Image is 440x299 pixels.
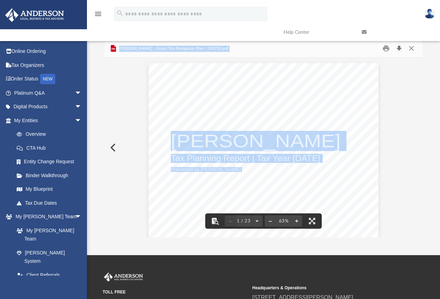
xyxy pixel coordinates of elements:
[116,9,124,17] i: search
[103,273,144,282] img: Anderson Advisors Platinum Portal
[75,210,89,224] span: arrow_drop_down
[5,210,89,224] a: My [PERSON_NAME] Teamarrow_drop_down
[75,113,89,128] span: arrow_drop_down
[10,268,89,282] a: Client Referrals
[75,86,89,100] span: arrow_drop_down
[405,43,418,54] button: Close
[171,167,241,172] span: Presented by [PERSON_NAME]
[265,213,276,229] button: Zoom out
[94,10,102,18] i: menu
[304,213,320,229] button: Enter fullscreen
[94,13,102,18] a: menu
[5,86,92,100] a: Platinum Q&Aarrow_drop_down
[3,8,66,22] img: Anderson Advisors Platinum Portal
[10,168,92,182] a: Binder Walkthrough
[5,113,92,127] a: My Entitiesarrow_drop_down
[236,219,252,223] span: 1 / 23
[5,45,92,58] a: Online Ordering
[10,196,92,210] a: Tax Due Dates
[149,58,378,246] div: Page 1
[171,155,320,163] span: Tax Planning Report | Tax Year [DATE]
[393,43,405,54] button: Download
[171,132,341,150] span: [PERSON_NAME]
[10,127,92,141] a: Overview
[105,58,423,237] div: File preview
[236,213,252,229] button: 1 / 23
[379,43,393,54] button: Print
[10,141,92,155] a: CTA Hub
[5,72,92,86] a: Order StatusNEW
[5,58,92,72] a: Tax Organizers
[40,74,55,84] div: NEW
[105,138,120,157] button: Previous File
[291,213,302,229] button: Zoom in
[10,223,85,246] a: My [PERSON_NAME] Team
[75,100,89,114] span: arrow_drop_down
[252,285,397,291] small: Headquarters & Operations
[105,40,423,238] div: Preview
[278,18,357,46] a: Help Center
[5,100,92,114] a: Digital Productsarrow_drop_down
[10,155,92,169] a: Entity Change Request
[251,213,263,229] button: Next page
[276,219,291,223] div: Current zoom level
[10,182,89,196] a: My Blueprint
[10,246,89,268] a: [PERSON_NAME] System
[424,9,435,19] img: User Pic
[118,46,229,52] span: [PERSON_NAME] - Smart Tax Navigator Plan - [DATE].pdf
[207,213,223,229] button: Toggle findbar
[105,58,423,237] div: Document Viewer
[103,289,247,295] small: TOLL FREE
